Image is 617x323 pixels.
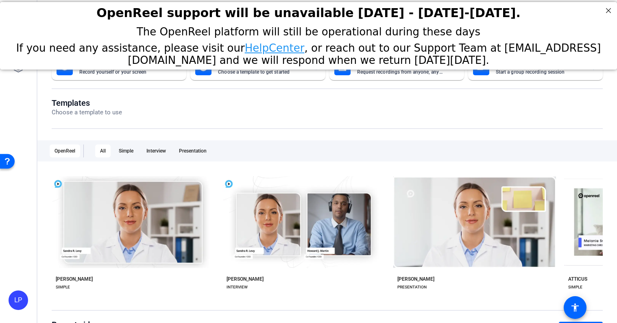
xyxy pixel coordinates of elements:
[52,108,122,117] p: Choose a template to use
[10,4,607,18] h2: OpenReel support will be unavailable Thursday - Friday, October 16th-17th.
[114,144,138,157] div: Simple
[568,276,587,282] div: ATTICUS
[95,144,111,157] div: All
[142,144,171,157] div: Interview
[570,303,580,312] mat-icon: accessibility
[496,70,585,74] mat-card-subtitle: Start a group recording session
[9,290,28,310] div: LP
[227,284,248,290] div: INTERVIEW
[79,70,168,74] mat-card-subtitle: Record yourself or your screen
[16,40,601,64] span: If you need any assistance, please visit our , or reach out to our Support Team at [EMAIL_ADDRESS...
[568,284,582,290] div: SIMPLE
[137,24,480,36] span: The OpenReel platform will still be operational during these days
[56,276,93,282] div: [PERSON_NAME]
[357,70,446,74] mat-card-subtitle: Request recordings from anyone, anywhere
[227,276,264,282] div: [PERSON_NAME]
[245,40,305,52] a: HelpCenter
[50,144,80,157] div: OpenReel
[174,144,211,157] div: Presentation
[218,70,307,74] mat-card-subtitle: Choose a template to get started
[397,276,434,282] div: [PERSON_NAME]
[52,98,122,108] h1: Templates
[397,284,427,290] div: PRESENTATION
[56,284,70,290] div: SIMPLE
[603,3,614,14] div: Close Step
